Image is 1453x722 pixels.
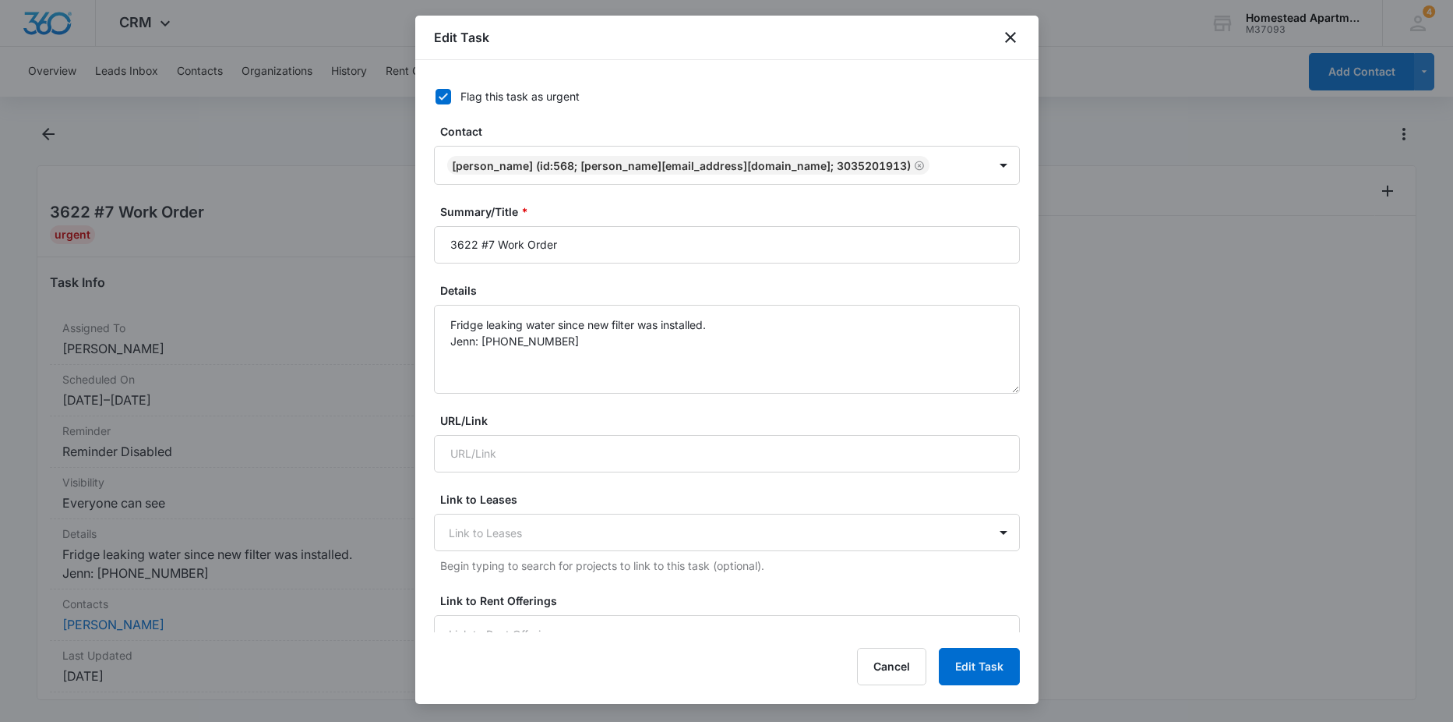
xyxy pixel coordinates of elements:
label: Details [440,282,1026,299]
input: URL/Link [434,435,1020,472]
input: Summary/Title [434,226,1020,264]
label: Contact [440,123,1026,140]
button: Edit Task [939,648,1020,685]
div: Remove Jennifer Mitchell Chonghwa (ID:568; jennifer.kim11143@gmail.com; 3035201913) [911,160,925,171]
button: close [1001,28,1020,47]
label: Link to Leases [440,491,1026,508]
textarea: Fridge leaking water since new filter was installed. Jenn: [PHONE_NUMBER] [434,305,1020,394]
div: Flag this task as urgent [460,88,580,104]
p: Begin typing to search for projects to link to this task (optional). [440,557,1020,574]
h1: Edit Task [434,28,489,47]
label: URL/Link [440,412,1026,429]
label: Link to Rent Offerings [440,593,1026,609]
label: Summary/Title [440,204,1026,220]
button: Cancel [857,648,926,685]
div: [PERSON_NAME] (ID:568; [PERSON_NAME][EMAIL_ADDRESS][DOMAIN_NAME]; 3035201913) [452,159,911,172]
